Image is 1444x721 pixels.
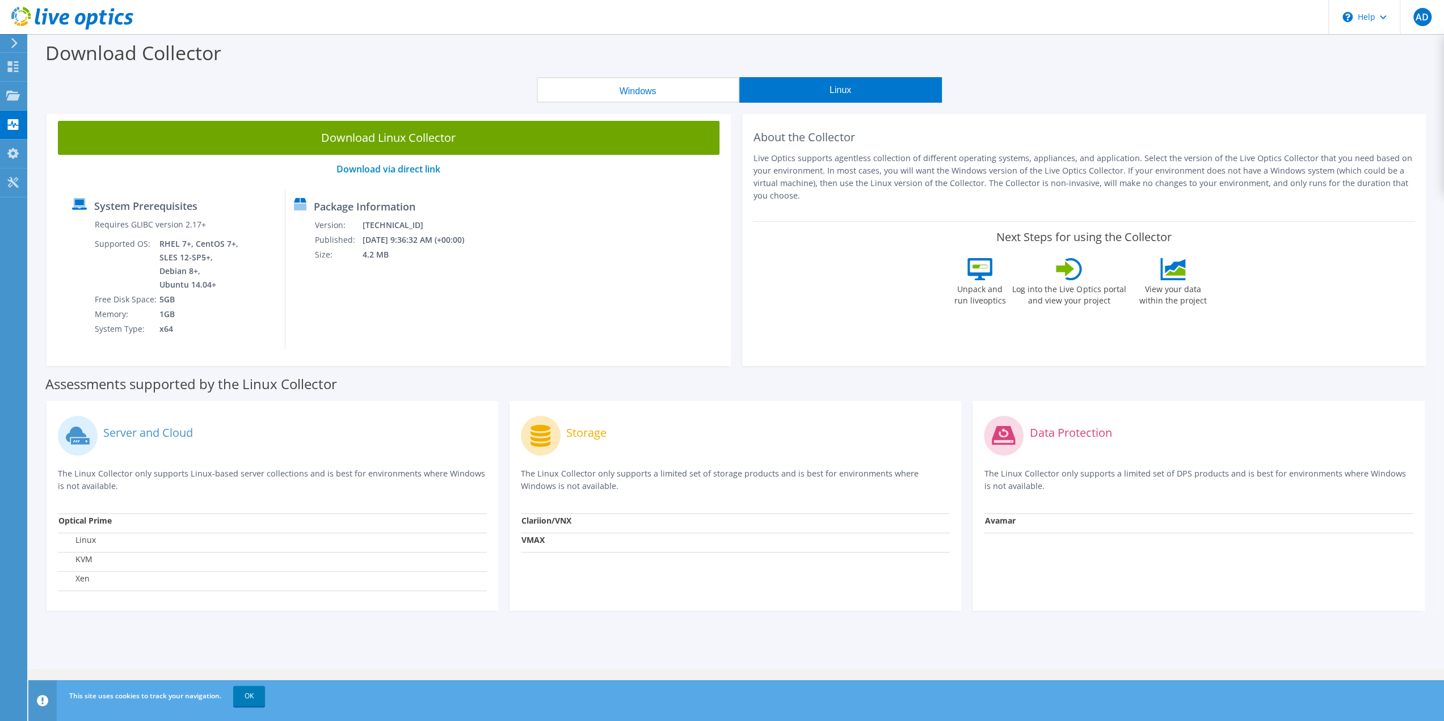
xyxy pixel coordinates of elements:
label: Xen [58,573,90,584]
label: Storage [566,427,607,438]
td: Supported OS: [94,237,159,292]
strong: Clariion/VNX [521,515,571,526]
td: 1GB [159,307,241,322]
h2: About the Collector [753,130,1415,144]
label: Unpack and run liveoptics [954,280,1006,306]
label: Package Information [314,201,415,212]
label: Log into the Live Optics portal and view your project [1012,280,1126,306]
label: Data Protection [1029,427,1112,438]
label: System Prerequisites [94,200,197,212]
label: Server and Cloud [103,427,193,438]
td: System Type: [94,322,159,336]
a: OK [233,686,265,706]
td: Size: [314,247,361,262]
button: Windows [537,77,739,103]
td: RHEL 7+, CentOS 7+, SLES 12-SP5+, Debian 8+, Ubuntu 14.04+ [159,237,241,292]
label: Requires GLIBC version 2.17+ [95,219,206,230]
td: x64 [159,322,241,336]
td: 5GB [159,292,241,307]
label: KVM [58,554,92,565]
strong: Optical Prime [58,515,112,526]
td: [TECHNICAL_ID] [361,218,479,233]
label: Download Collector [45,40,221,66]
a: Download via direct link [336,163,440,175]
label: View your data within the project [1132,280,1214,306]
td: [DATE] 9:36:32 AM (+00:00) [361,233,479,247]
strong: Avamar [984,515,1015,526]
td: Version: [314,218,361,233]
td: Memory: [94,307,159,322]
span: This site uses cookies to track your navigation. [69,691,221,701]
label: Linux [58,534,96,546]
button: Linux [739,77,942,103]
td: Published: [314,233,361,247]
strong: VMAX [521,534,545,545]
label: Next Steps for using the Collector [996,230,1172,244]
a: Download Linux Collector [58,121,719,155]
p: Live Optics supports agentless collection of different operating systems, appliances, and applica... [753,152,1415,202]
td: 4.2 MB [361,247,479,262]
label: Assessments supported by the Linux Collector [45,378,337,390]
span: AD [1413,8,1432,26]
td: Free Disk Space: [94,292,159,307]
p: The Linux Collector only supports a limited set of DPS products and is best for environments wher... [984,467,1413,492]
svg: \n [1342,12,1353,22]
p: The Linux Collector only supports a limited set of storage products and is best for environments ... [521,467,950,492]
p: The Linux Collector only supports Linux-based server collections and is best for environments whe... [58,467,487,492]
